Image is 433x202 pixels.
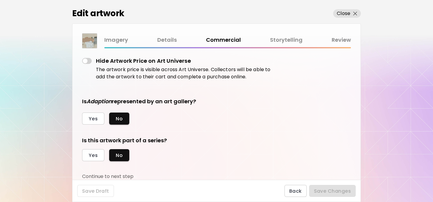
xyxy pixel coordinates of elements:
[157,36,177,44] a: Details
[82,137,275,144] h5: Is this artwork part of a series?
[332,36,351,44] a: Review
[87,98,112,105] i: Adaption
[284,185,307,197] button: Back
[270,36,302,44] a: Storytelling
[82,98,196,105] h5: Is represented by an art gallery?
[89,116,98,122] span: Yes
[82,34,97,48] img: thumbnail
[116,152,123,158] span: No
[89,152,98,158] span: Yes
[82,113,104,125] button: Yes
[289,188,302,194] span: Back
[96,66,275,80] p: The artwork price is visible across Art Universe. Collectors will be able to add the artwork to t...
[104,36,128,44] a: Imagery
[116,116,123,122] span: No
[109,149,129,161] button: No
[82,173,134,180] h5: Continue to next step
[96,57,191,65] p: Hide Artwork Price on Art Universe
[82,149,104,161] button: Yes
[109,113,129,125] button: No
